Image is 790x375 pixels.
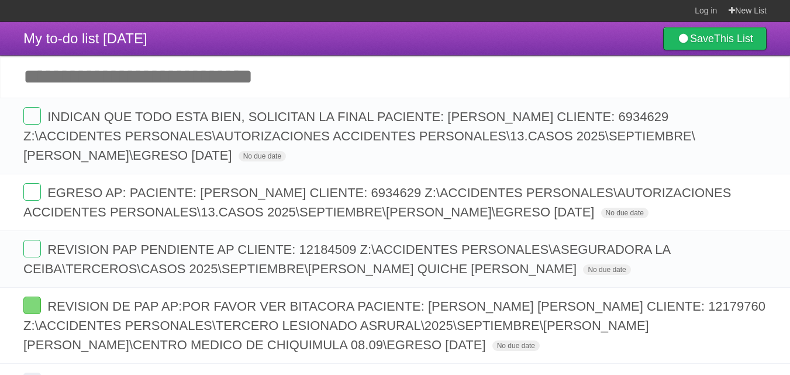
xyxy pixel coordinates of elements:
label: Done [23,107,41,125]
span: No due date [239,151,286,161]
span: My to-do list [DATE] [23,30,147,46]
span: INDICAN QUE TODO ESTA BIEN, SOLICITAN LA FINAL PACIENTE: [PERSON_NAME] CLIENTE: 6934629 Z:\ACCIDE... [23,109,695,163]
span: EGRESO AP: PACIENTE: [PERSON_NAME] CLIENTE: 6934629 Z:\ACCIDENTES PERSONALES\AUTORIZACIONES ACCID... [23,185,731,219]
span: No due date [601,208,648,218]
span: REVISION DE PAP AP:POR FAVOR VER BITACORA PACIENTE: [PERSON_NAME] [PERSON_NAME] CLIENTE: 12179760... [23,299,765,352]
label: Done [23,297,41,314]
span: No due date [583,264,630,275]
label: Done [23,183,41,201]
span: No due date [492,340,540,351]
b: This List [714,33,753,44]
span: REVISION PAP PENDIENTE AP CLIENTE: 12184509 Z:\ACCIDENTES PERSONALES\ASEGURADORA LA CEIBA\TERCERO... [23,242,670,276]
label: Done [23,240,41,257]
a: SaveThis List [663,27,767,50]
